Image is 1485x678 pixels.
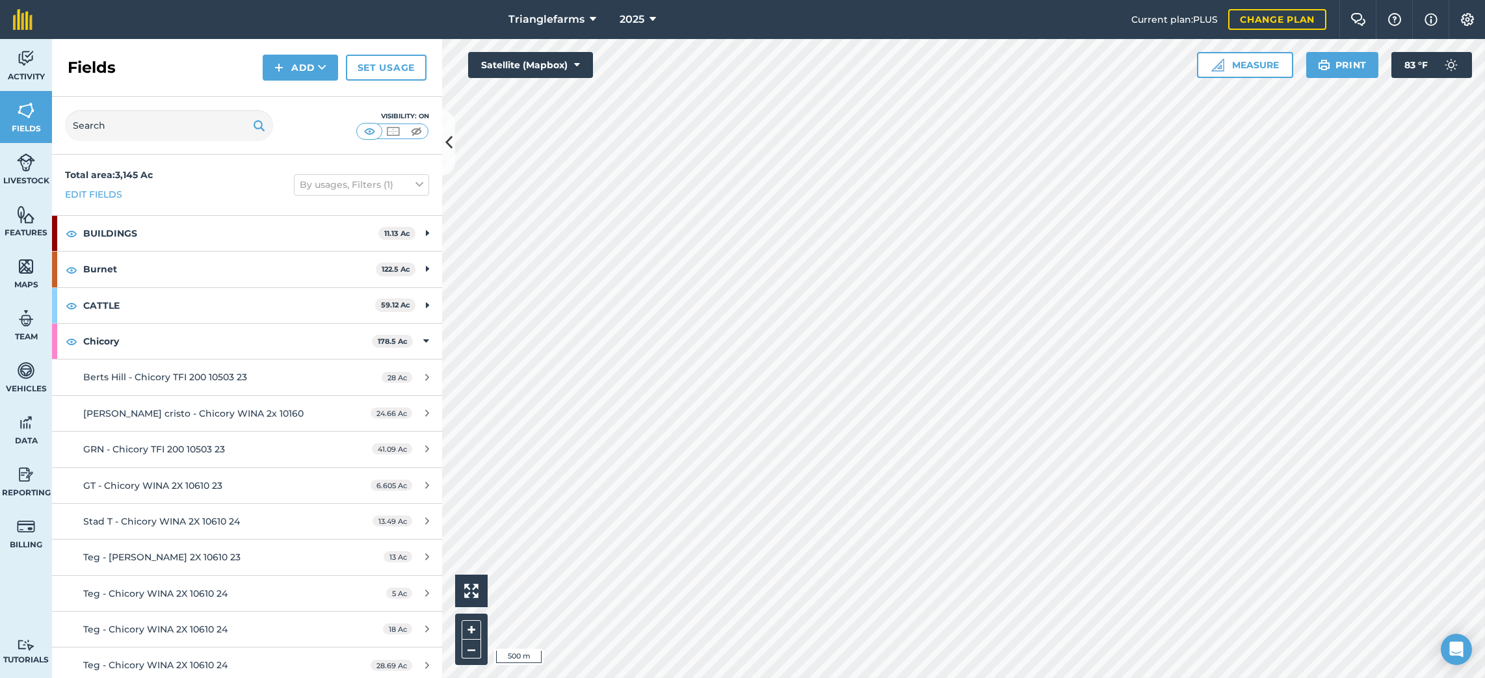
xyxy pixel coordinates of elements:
button: Add [263,55,338,81]
strong: CATTLE [83,288,375,323]
img: Ruler icon [1211,59,1224,72]
img: svg+xml;base64,PHN2ZyB4bWxucz0iaHR0cDovL3d3dy53My5vcmcvMjAwMC9zdmciIHdpZHRoPSI1NiIgaGVpZ2h0PSI2MC... [17,205,35,224]
div: CATTLE59.12 Ac [52,288,442,323]
span: Teg - Chicory WINA 2X 10610 24 [83,659,228,671]
button: Print [1306,52,1379,78]
img: svg+xml;base64,PHN2ZyB4bWxucz0iaHR0cDovL3d3dy53My5vcmcvMjAwMC9zdmciIHdpZHRoPSI1NiIgaGVpZ2h0PSI2MC... [17,257,35,276]
img: svg+xml;base64,PD94bWwgdmVyc2lvbj0iMS4wIiBlbmNvZGluZz0idXRmLTgiPz4KPCEtLSBHZW5lcmF0b3I6IEFkb2JlIE... [17,153,35,172]
strong: 178.5 Ac [378,337,408,346]
span: Berts Hill - Chicory TFI 200 10503 23 [83,371,247,383]
span: Stad T - Chicory WINA 2X 10610 24 [83,515,240,527]
strong: BUILDINGS [83,216,378,251]
img: svg+xml;base64,PHN2ZyB4bWxucz0iaHR0cDovL3d3dy53My5vcmcvMjAwMC9zdmciIHdpZHRoPSI1MCIgaGVpZ2h0PSI0MC... [361,125,378,138]
img: Two speech bubbles overlapping with the left bubble in the forefront [1350,13,1366,26]
div: Open Intercom Messenger [1441,634,1472,665]
img: svg+xml;base64,PHN2ZyB4bWxucz0iaHR0cDovL3d3dy53My5vcmcvMjAwMC9zdmciIHdpZHRoPSIxOSIgaGVpZ2h0PSIyNC... [253,118,265,133]
img: svg+xml;base64,PD94bWwgdmVyc2lvbj0iMS4wIiBlbmNvZGluZz0idXRmLTgiPz4KPCEtLSBHZW5lcmF0b3I6IEFkb2JlIE... [1438,52,1464,78]
img: A cog icon [1460,13,1475,26]
span: GT - Chicory WINA 2X 10610 23 [83,480,222,491]
a: Edit fields [65,187,122,202]
img: fieldmargin Logo [13,9,33,30]
button: + [462,620,481,640]
img: svg+xml;base64,PHN2ZyB4bWxucz0iaHR0cDovL3d3dy53My5vcmcvMjAwMC9zdmciIHdpZHRoPSI1MCIgaGVpZ2h0PSI0MC... [408,125,425,138]
img: svg+xml;base64,PD94bWwgdmVyc2lvbj0iMS4wIiBlbmNvZGluZz0idXRmLTgiPz4KPCEtLSBHZW5lcmF0b3I6IEFkb2JlIE... [17,639,35,651]
strong: 11.13 Ac [384,229,410,238]
img: Four arrows, one pointing top left, one top right, one bottom right and the last bottom left [464,584,479,598]
img: svg+xml;base64,PD94bWwgdmVyc2lvbj0iMS4wIiBlbmNvZGluZz0idXRmLTgiPz4KPCEtLSBHZW5lcmF0b3I6IEFkb2JlIE... [17,517,35,536]
a: GRN - Chicory TFI 200 10503 2341.09 Ac [52,432,442,467]
strong: Total area : 3,145 Ac [65,169,153,181]
h2: Fields [68,57,116,78]
span: 41.09 Ac [372,443,412,454]
span: 24.66 Ac [371,408,412,419]
img: A question mark icon [1387,13,1402,26]
span: 13 Ac [384,551,412,562]
a: [PERSON_NAME] cristo - Chicory WINA 2x 1016024.66 Ac [52,396,442,431]
span: 5 Ac [386,588,412,599]
img: svg+xml;base64,PD94bWwgdmVyc2lvbj0iMS4wIiBlbmNvZGluZz0idXRmLTgiPz4KPCEtLSBHZW5lcmF0b3I6IEFkb2JlIE... [17,49,35,68]
img: svg+xml;base64,PD94bWwgdmVyc2lvbj0iMS4wIiBlbmNvZGluZz0idXRmLTgiPz4KPCEtLSBHZW5lcmF0b3I6IEFkb2JlIE... [17,309,35,328]
span: 18 Ac [383,623,412,634]
span: Teg - Chicory WINA 2X 10610 24 [83,623,228,635]
span: 13.49 Ac [373,515,412,527]
button: Measure [1197,52,1293,78]
strong: Chicory [83,324,372,359]
button: Satellite (Mapbox) [468,52,593,78]
img: svg+xml;base64,PHN2ZyB4bWxucz0iaHR0cDovL3d3dy53My5vcmcvMjAwMC9zdmciIHdpZHRoPSIxOCIgaGVpZ2h0PSIyNC... [66,298,77,313]
a: Teg - Chicory WINA 2X 10610 245 Ac [52,576,442,611]
img: svg+xml;base64,PD94bWwgdmVyc2lvbj0iMS4wIiBlbmNvZGluZz0idXRmLTgiPz4KPCEtLSBHZW5lcmF0b3I6IEFkb2JlIE... [17,413,35,432]
span: 28 Ac [382,372,412,383]
span: Teg - [PERSON_NAME] 2X 10610 23 [83,551,241,563]
a: Set usage [346,55,427,81]
button: – [462,640,481,658]
img: svg+xml;base64,PD94bWwgdmVyc2lvbj0iMS4wIiBlbmNvZGluZz0idXRmLTgiPz4KPCEtLSBHZW5lcmF0b3I6IEFkb2JlIE... [17,361,35,380]
img: svg+xml;base64,PHN2ZyB4bWxucz0iaHR0cDovL3d3dy53My5vcmcvMjAwMC9zdmciIHdpZHRoPSIxOCIgaGVpZ2h0PSIyNC... [66,333,77,349]
span: [PERSON_NAME] cristo - Chicory WINA 2x 10160 [83,408,304,419]
a: Teg - [PERSON_NAME] 2X 10610 2313 Ac [52,540,442,575]
input: Search [65,110,273,141]
a: Change plan [1228,9,1326,30]
img: svg+xml;base64,PHN2ZyB4bWxucz0iaHR0cDovL3d3dy53My5vcmcvMjAwMC9zdmciIHdpZHRoPSIxNCIgaGVpZ2h0PSIyNC... [274,60,283,75]
button: 83 °F [1391,52,1472,78]
strong: 59.12 Ac [381,300,410,309]
strong: 122.5 Ac [382,265,410,274]
div: Chicory178.5 Ac [52,324,442,359]
div: Visibility: On [356,111,429,122]
a: Stad T - Chicory WINA 2X 10610 2413.49 Ac [52,504,442,539]
span: Current plan : PLUS [1131,12,1218,27]
span: 83 ° F [1404,52,1428,78]
span: GRN - Chicory TFI 200 10503 23 [83,443,225,455]
img: svg+xml;base64,PHN2ZyB4bWxucz0iaHR0cDovL3d3dy53My5vcmcvMjAwMC9zdmciIHdpZHRoPSIxOSIgaGVpZ2h0PSIyNC... [1318,57,1330,73]
img: svg+xml;base64,PD94bWwgdmVyc2lvbj0iMS4wIiBlbmNvZGluZz0idXRmLTgiPz4KPCEtLSBHZW5lcmF0b3I6IEFkb2JlIE... [17,465,35,484]
span: Teg - Chicory WINA 2X 10610 24 [83,588,228,599]
a: Berts Hill - Chicory TFI 200 10503 2328 Ac [52,359,442,395]
a: GT - Chicory WINA 2X 10610 236.605 Ac [52,468,442,503]
span: Trianglefarms [508,12,585,27]
img: svg+xml;base64,PHN2ZyB4bWxucz0iaHR0cDovL3d3dy53My5vcmcvMjAwMC9zdmciIHdpZHRoPSIxOCIgaGVpZ2h0PSIyNC... [66,262,77,278]
img: svg+xml;base64,PHN2ZyB4bWxucz0iaHR0cDovL3d3dy53My5vcmcvMjAwMC9zdmciIHdpZHRoPSI1MCIgaGVpZ2h0PSI0MC... [385,125,401,138]
img: svg+xml;base64,PHN2ZyB4bWxucz0iaHR0cDovL3d3dy53My5vcmcvMjAwMC9zdmciIHdpZHRoPSIxOCIgaGVpZ2h0PSIyNC... [66,226,77,241]
span: 28.69 Ac [371,660,412,671]
button: By usages, Filters (1) [294,174,429,195]
span: 2025 [620,12,644,27]
div: BUILDINGS11.13 Ac [52,216,442,251]
div: Burnet122.5 Ac [52,252,442,287]
img: svg+xml;base64,PHN2ZyB4bWxucz0iaHR0cDovL3d3dy53My5vcmcvMjAwMC9zdmciIHdpZHRoPSI1NiIgaGVpZ2h0PSI2MC... [17,101,35,120]
strong: Burnet [83,252,376,287]
span: 6.605 Ac [371,480,412,491]
a: Teg - Chicory WINA 2X 10610 2418 Ac [52,612,442,647]
img: svg+xml;base64,PHN2ZyB4bWxucz0iaHR0cDovL3d3dy53My5vcmcvMjAwMC9zdmciIHdpZHRoPSIxNyIgaGVpZ2h0PSIxNy... [1425,12,1438,27]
